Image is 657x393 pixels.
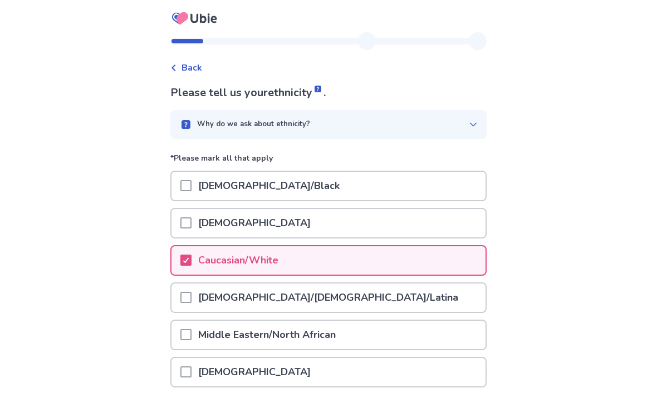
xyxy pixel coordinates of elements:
[192,246,285,275] p: Caucasian/White
[192,172,346,200] p: [DEMOGRAPHIC_DATA]/Black
[192,321,342,349] p: Middle Eastern/North African
[170,84,487,101] p: Please tell us your .
[170,152,487,171] p: *Please mark all that apply
[192,358,317,386] p: [DEMOGRAPHIC_DATA]
[268,85,323,100] span: ethnicity
[192,209,317,237] p: [DEMOGRAPHIC_DATA]
[197,119,310,130] p: Why do we ask about ethnicity?
[182,61,202,74] span: Back
[192,283,465,312] p: [DEMOGRAPHIC_DATA]/[DEMOGRAPHIC_DATA]/Latina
